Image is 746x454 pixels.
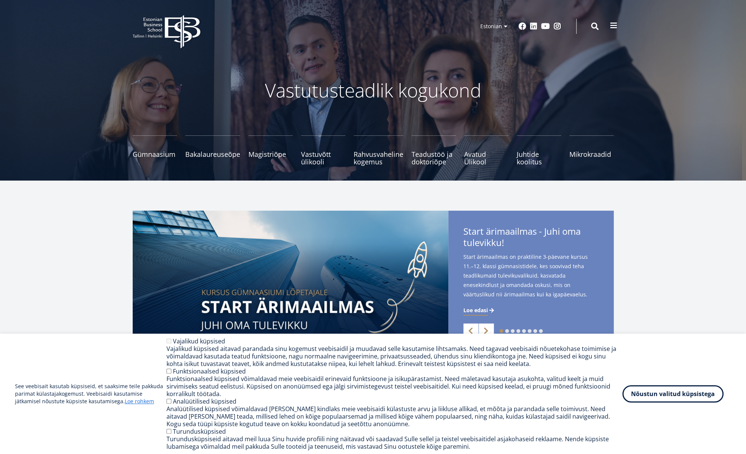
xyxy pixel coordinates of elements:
[517,150,561,166] span: Juhtide koolitus
[301,135,345,166] a: Vastuvõtt ülikooli
[463,237,504,248] span: tulevikku!
[185,135,240,166] a: Bakalaureuseõpe
[174,79,572,102] p: Vastutusteadlik kogukond
[248,135,293,166] a: Magistriõpe
[173,427,226,436] label: Turundusküpsised
[463,307,488,314] span: Loe edasi
[248,150,293,158] span: Magistriõpe
[528,329,531,333] a: 6
[15,383,166,405] p: See veebisait kasutab küpsiseid, et saaksime teile pakkuda parimat külastajakogemust. Veebisaidi ...
[173,337,225,345] label: Vajalikud küpsised
[166,435,622,450] div: Turundusküpsiseid aitavad meil luua Sinu huvide profiili ning näitavad või saadavad Sulle sellel ...
[354,135,403,166] a: Rahvusvaheline kogemus
[539,329,543,333] a: 8
[533,329,537,333] a: 7
[463,252,599,299] span: Start ärimaailmas on praktiline 3-päevane kursus 11.–12. klassi gümnasistidele, kes soovivad teha...
[499,329,503,333] a: 1
[412,135,456,166] a: Teadustöö ja doktoriõpe
[463,226,599,251] span: Start ärimaailmas - Juhi oma
[554,23,561,30] a: Instagram
[517,135,561,166] a: Juhtide koolitus
[166,405,622,428] div: Analüütilised küpsised võimaldavad [PERSON_NAME] kindlaks meie veebisaidi külastuste arvu ja liik...
[354,150,403,166] span: Rahvusvaheline kogemus
[166,375,622,398] div: Funktsionaalsed küpsised võimaldavad meie veebisaidil erinevaid funktsioone ja isikupärastamist. ...
[519,23,526,30] a: Facebook
[173,397,236,405] label: Analüütilised küpsised
[569,135,614,166] a: Mikrokraadid
[412,150,456,166] span: Teadustöö ja doktoriõpe
[463,323,478,339] a: Previous
[166,345,622,367] div: Vajalikud küpsised aitavad parandada sinu kogemust veebisaidil ja muudavad selle kasutamise lihts...
[569,150,614,158] span: Mikrokraadid
[173,367,246,375] label: Funktsionaalsed küpsised
[301,150,345,166] span: Vastuvõtt ülikooli
[185,150,240,158] span: Bakalaureuseõpe
[541,23,550,30] a: Youtube
[511,329,514,333] a: 3
[479,323,494,339] a: Next
[133,211,448,354] img: Start arimaailmas
[463,307,495,314] a: Loe edasi
[464,135,508,166] a: Avatud Ülikool
[133,150,177,158] span: Gümnaasium
[125,398,154,405] a: Loe rohkem
[516,329,520,333] a: 4
[505,329,509,333] a: 2
[464,150,508,166] span: Avatud Ülikool
[622,385,723,402] button: Nõustun valitud küpsistega
[133,135,177,166] a: Gümnaasium
[530,23,537,30] a: Linkedin
[522,329,526,333] a: 5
